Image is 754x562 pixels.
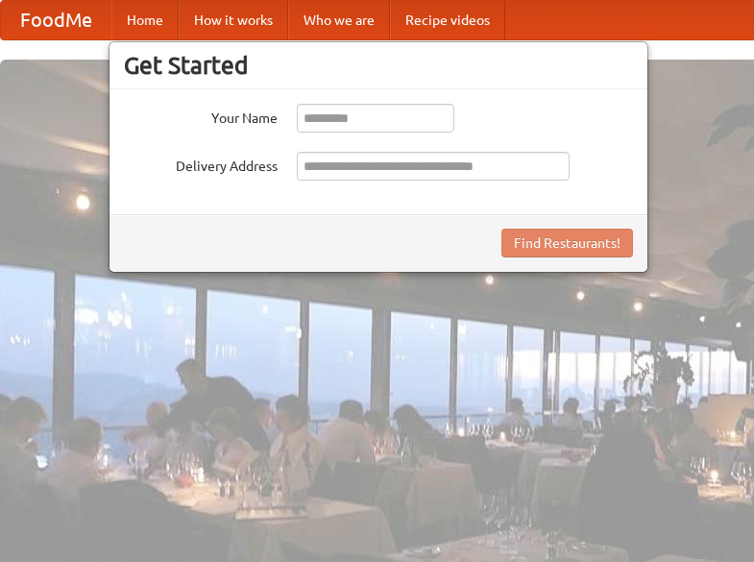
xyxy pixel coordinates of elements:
[124,152,278,176] label: Delivery Address
[288,1,390,39] a: Who we are
[501,229,633,257] button: Find Restaurants!
[390,1,505,39] a: Recipe videos
[1,1,111,39] a: FoodMe
[111,1,179,39] a: Home
[124,51,633,80] h3: Get Started
[179,1,288,39] a: How it works
[124,104,278,128] label: Your Name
